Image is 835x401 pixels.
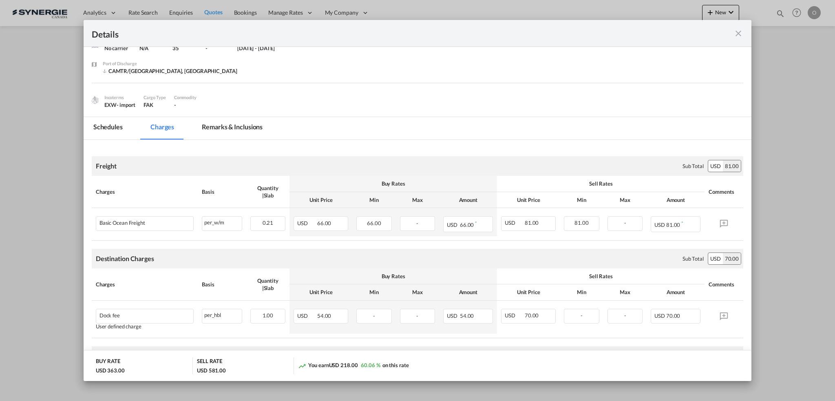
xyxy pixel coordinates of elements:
div: You earn on this rate [298,361,409,370]
img: cargo.png [91,95,99,104]
span: - [416,312,418,319]
th: Amount [647,192,705,208]
span: - [174,102,176,108]
md-icon: icon-close fg-AAA8AD m-0 cursor [733,29,743,38]
md-dialog: Port of Loading ... [84,20,751,381]
body: Editor, editor6 [8,8,643,17]
div: USD [708,253,723,264]
th: Min [352,192,396,208]
md-icon: icon-trending-up [298,362,306,370]
div: per_w/m [202,217,241,227]
div: USD [708,160,723,172]
div: Basic Ocean Freight [99,220,145,226]
th: Max [396,192,440,208]
div: Sub Total [683,255,704,262]
span: 81.00 [666,222,680,228]
div: Cargo Type [144,94,166,101]
md-tab-item: Remarks & Inclusions [192,117,272,140]
span: 66.00 [367,220,381,226]
th: Unit Price [497,192,560,208]
span: 66.00 [460,222,474,228]
span: 81.00 [574,219,589,226]
div: Charges [96,281,194,288]
div: 70.00 [723,253,741,264]
span: USD [297,312,316,319]
span: N/A [139,45,149,51]
div: 15 Aug 2025 - 31 Aug 2025 [237,44,275,52]
div: Quantity | Slab [250,277,286,292]
span: - [416,220,418,226]
th: Unit Price [497,284,560,300]
div: Incoterms [104,94,135,101]
span: 1.00 [263,312,274,319]
div: Sub Total [683,162,704,170]
div: Dock fee [99,312,120,319]
sup: Minimum amount [681,220,683,226]
div: FAK [144,101,166,109]
span: - [373,312,375,319]
span: - [581,312,583,319]
div: User defined charge [96,323,194,330]
span: 0.21 [263,219,274,226]
span: USD [447,312,459,319]
span: USD [505,312,524,319]
div: Sell Rates [501,180,700,187]
md-pagination-wrapper: Use the left and right arrow keys to navigate between tabs [84,117,281,140]
div: Sell Rates [501,273,700,280]
span: 66.00 [317,220,331,226]
p: ---------------------------------------------------------------------- [8,28,643,36]
th: Unit Price [289,284,352,300]
div: USD 581.00 [197,367,226,374]
span: USD [654,222,665,228]
span: 70.00 [525,312,539,319]
th: Comments [705,176,743,208]
div: Commodity [174,94,197,101]
span: 60.06 % [361,362,380,368]
div: Port of Discharge [103,60,237,67]
div: Destination Charges [96,254,154,263]
th: Amount [647,284,705,300]
md-tab-item: Charges [141,117,184,140]
th: Min [560,192,603,208]
th: Amount [439,284,497,300]
div: USD 363.00 [96,367,125,374]
span: USD [447,222,459,228]
div: Basis [202,188,242,195]
th: Max [603,192,647,208]
div: Freight [96,162,117,171]
div: BUY RATE [96,357,120,367]
th: Max [396,284,440,300]
span: USD [297,220,316,226]
th: Amount [439,192,497,208]
th: Min [352,284,396,300]
span: - [624,312,626,319]
p: Back-up EVEROK - [URL][DOMAIN_NAME] [8,8,643,17]
th: Min [560,284,603,300]
div: EXW [104,101,135,109]
span: USD [505,219,524,226]
div: - import [117,101,135,109]
strong: Dock Fee [8,42,32,49]
span: 54.00 [460,312,474,319]
span: 54.00 [317,312,331,319]
span: USD 218.00 [329,362,358,368]
span: - [624,219,626,226]
body: Editor, editor5 [8,8,643,17]
div: SELL RATE [197,357,222,367]
span: 70.00 [666,312,680,319]
div: per_hbl [202,309,241,319]
span: 81.00 [525,219,539,226]
div: Buy Rates [294,273,493,280]
th: Max [603,284,647,300]
md-tab-item: Schedules [84,117,133,140]
sup: Minimum amount [475,220,477,226]
div: No carrier [104,44,131,52]
div: 35 [172,44,197,52]
div: 81.00 [723,160,741,172]
div: Quantity | Slab [250,184,286,199]
div: - [205,44,229,52]
span: USD [654,312,665,319]
p: APPLICABLE IF SYNERGIE IS RESPONSIBLE TO SUBMIT PER HBL [8,6,643,23]
div: Buy Rates [294,180,493,187]
div: Charges [96,188,194,195]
